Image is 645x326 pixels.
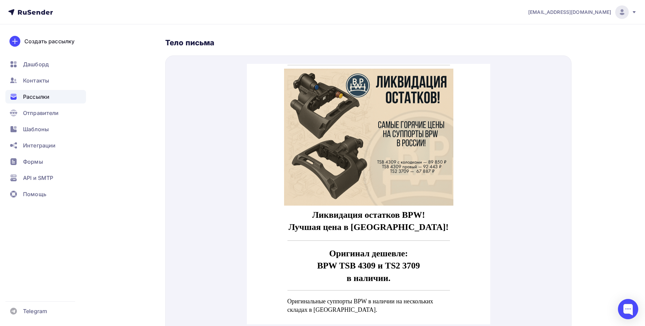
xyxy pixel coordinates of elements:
strong: Лучшая цена в [GEOGRAPHIC_DATA]! [42,158,202,168]
span: Интеграции [23,141,56,149]
span: Telegram [23,307,47,315]
span: [EMAIL_ADDRESS][DOMAIN_NAME] [528,9,611,16]
span: Контакты [23,76,49,85]
a: Дашборд [5,57,86,71]
a: Контакты [5,74,86,87]
strong: Оригинал дешевле: [82,185,161,194]
a: Формы [5,155,86,168]
p: Оригинальные суппорты BPW в наличии на нескольких складах в [GEOGRAPHIC_DATA]. [41,233,203,250]
span: Рассылки [23,93,49,101]
span: API и SMTP [23,174,53,182]
strong: BPW TSB 4309 и TS2 3709 [70,197,173,207]
span: Шаблоны [23,125,49,133]
strong: Ликвидация остатков BPW! [65,146,178,156]
div: Создать рассылку [24,37,74,45]
strong: в наличии. [100,209,144,219]
a: Шаблоны [5,122,86,136]
a: Рассылки [5,90,86,103]
span: Помощь [23,190,46,198]
span: Дашборд [23,60,49,68]
a: Отправители [5,106,86,120]
a: [EMAIL_ADDRESS][DOMAIN_NAME] [528,5,637,19]
div: Тело письма [165,38,572,47]
p: Специальные цены — только пока есть остатки! [41,250,203,267]
table: divider [41,226,203,227]
span: Формы [23,158,43,166]
span: Отправители [23,109,59,117]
